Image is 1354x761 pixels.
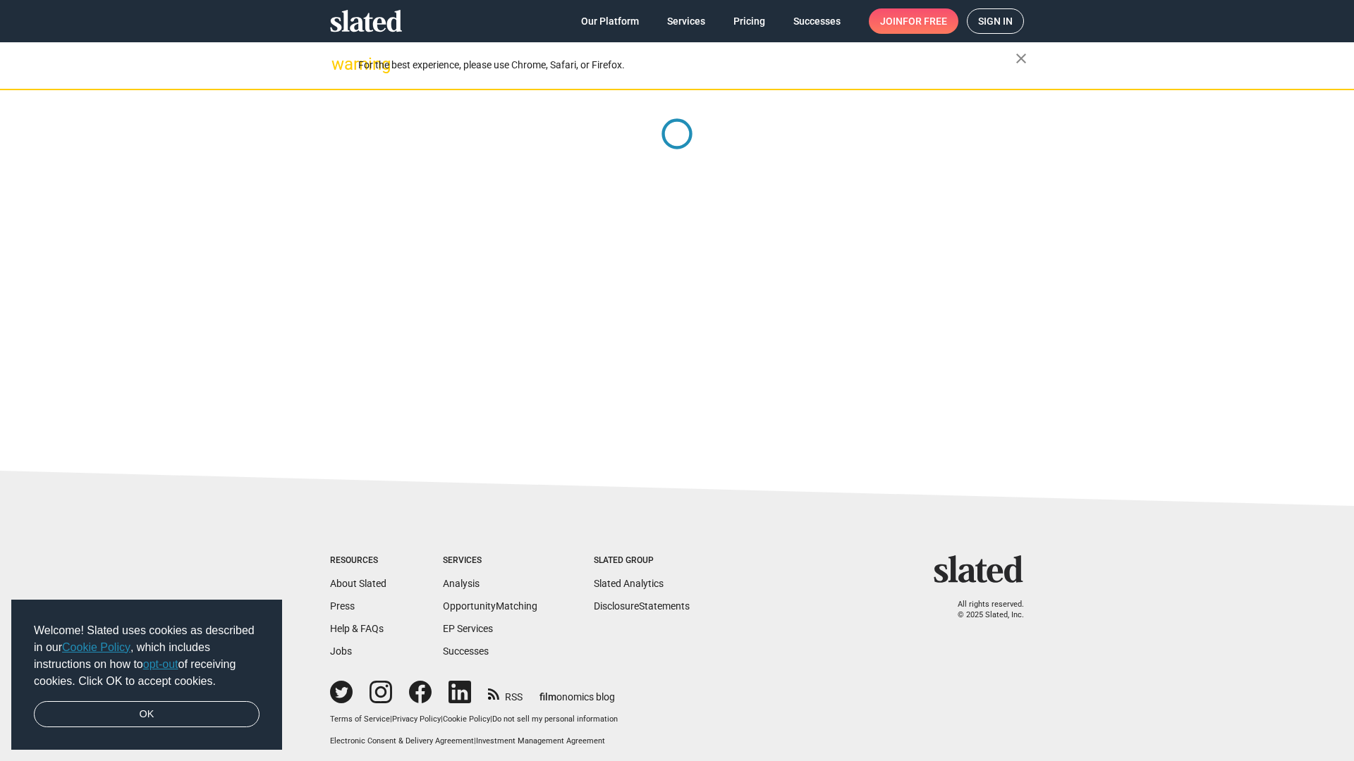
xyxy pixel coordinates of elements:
[443,714,490,724] a: Cookie Policy
[443,623,493,634] a: EP Services
[330,600,355,612] a: Press
[11,600,282,750] div: cookieconsent
[34,622,260,690] span: Welcome! Slated uses cookies as described in our , which includes instructions on how to of recei...
[358,56,1015,75] div: For the best experience, please use Chrome, Safari, or Firefox.
[782,8,852,34] a: Successes
[539,691,556,703] span: film
[476,736,605,745] a: Investment Management Agreement
[594,555,690,567] div: Slated Group
[492,714,618,725] button: Do not sell my personal information
[34,701,260,728] a: dismiss cookie message
[733,8,765,34] span: Pricing
[869,8,958,34] a: Joinfor free
[488,682,523,704] a: RSS
[656,8,716,34] a: Services
[443,600,537,612] a: OpportunityMatching
[62,641,130,653] a: Cookie Policy
[390,714,392,724] span: |
[330,578,386,589] a: About Slated
[539,679,615,704] a: filmonomics blog
[330,714,390,724] a: Terms of Service
[443,555,537,567] div: Services
[594,600,690,612] a: DisclosureStatements
[443,645,489,657] a: Successes
[1013,50,1030,67] mat-icon: close
[967,8,1024,34] a: Sign in
[490,714,492,724] span: |
[392,714,441,724] a: Privacy Policy
[330,736,474,745] a: Electronic Consent & Delivery Agreement
[143,658,178,670] a: opt-out
[903,8,947,34] span: for free
[793,8,841,34] span: Successes
[330,555,386,567] div: Resources
[443,578,480,589] a: Analysis
[570,8,650,34] a: Our Platform
[330,645,352,657] a: Jobs
[978,9,1013,33] span: Sign in
[880,8,947,34] span: Join
[581,8,639,34] span: Our Platform
[667,8,705,34] span: Services
[441,714,443,724] span: |
[474,736,476,745] span: |
[594,578,664,589] a: Slated Analytics
[330,623,384,634] a: Help & FAQs
[722,8,776,34] a: Pricing
[331,56,348,73] mat-icon: warning
[943,600,1024,620] p: All rights reserved. © 2025 Slated, Inc.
